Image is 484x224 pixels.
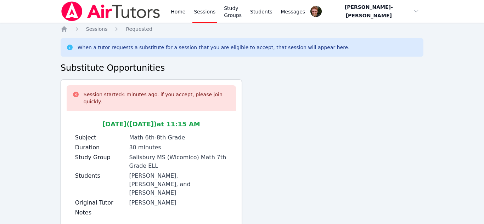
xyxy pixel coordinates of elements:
a: Sessions [86,25,108,33]
label: Original Tutor [75,199,125,207]
div: Salisbury MS (Wicomico) Math 7th Grade ELL [129,153,227,170]
label: Subject [75,133,125,142]
img: Air Tutors [61,1,161,21]
span: Sessions [86,26,108,32]
span: [DATE] ([DATE]) at 11:15 AM [102,120,200,128]
div: [PERSON_NAME], [PERSON_NAME], and [PERSON_NAME] [129,172,227,197]
label: Study Group [75,153,125,162]
div: [PERSON_NAME] [129,199,227,207]
div: 30 minutes [129,143,227,152]
span: Messages [281,8,305,15]
nav: Breadcrumb [61,25,424,33]
label: Duration [75,143,125,152]
div: When a tutor requests a substitute for a session that you are eligible to accept, that session wi... [78,44,350,51]
label: Students [75,172,125,180]
div: Session started 4 minutes ago. if you accept, please join quickly. [84,91,230,105]
span: Requested [126,26,152,32]
label: Notes [75,208,125,217]
h2: Substitute Opportunities [61,62,424,74]
div: Math 6th-8th Grade [129,133,227,142]
a: Requested [126,25,152,33]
